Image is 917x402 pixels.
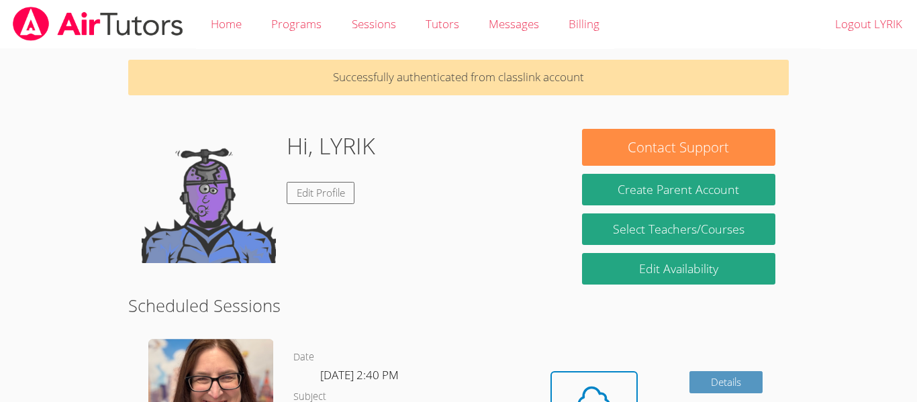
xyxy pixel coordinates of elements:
p: Successfully authenticated from classlink account [128,60,789,95]
span: [DATE] 2:40 PM [320,367,399,383]
button: Contact Support [582,129,775,166]
h1: Hi, LYRIK [287,129,375,163]
span: Messages [489,16,539,32]
a: Edit Availability [582,253,775,285]
a: Edit Profile [287,182,355,204]
button: Create Parent Account [582,174,775,205]
a: Details [689,371,763,393]
a: Select Teachers/Courses [582,213,775,245]
dt: Date [293,349,314,366]
img: airtutors_banner-c4298cdbf04f3fff15de1276eac7730deb9818008684d7c2e4769d2f7ddbe033.png [11,7,185,41]
img: default.png [142,129,276,263]
h2: Scheduled Sessions [128,293,789,318]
